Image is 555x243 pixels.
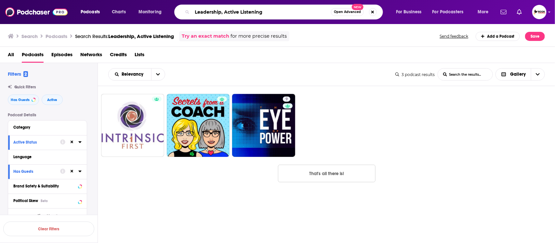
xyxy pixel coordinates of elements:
[46,33,67,39] h3: Podcasts
[76,7,108,17] button: open menu
[13,169,56,174] div: Has Guests
[428,7,473,17] button: open menu
[21,33,38,39] h3: Search
[23,71,28,77] span: 2
[37,214,55,217] span: Show More
[514,6,524,18] a: Show notifications dropdown
[13,198,38,203] span: Political Skew
[391,7,430,17] button: open menu
[109,72,151,77] button: open menu
[525,32,545,41] button: Save
[42,95,63,105] button: Active
[151,69,165,80] button: open menu
[51,49,73,63] a: Episodes
[192,7,331,17] input: Search podcasts, credits, & more...
[476,32,520,41] a: Add a Podcast
[331,8,364,16] button: Open AdvancedNew
[283,96,290,102] a: 9
[122,72,146,77] span: Relevancy
[13,197,82,205] button: Political SkewBeta
[13,125,77,130] div: Category
[112,7,126,17] span: Charts
[13,184,76,188] div: Brand Safety & Suitability
[80,49,102,63] a: Networks
[81,7,100,17] span: Podcasts
[278,165,376,182] button: Nothing here.
[11,98,30,102] span: Has Guests
[22,49,44,63] a: Podcasts
[13,123,82,131] button: Category
[108,7,130,17] a: Charts
[478,7,489,17] span: More
[473,7,497,17] button: open menu
[8,95,39,105] button: Has Guests
[231,32,287,40] span: for more precise results
[14,85,36,89] span: Quick Filters
[110,49,127,63] a: Credits
[180,5,389,19] div: Search podcasts, credits, & more...
[8,71,28,77] h2: Filters
[47,98,57,102] span: Active
[13,138,60,146] button: Active Status
[334,10,361,14] span: Open Advanced
[13,153,82,161] button: Language
[8,208,87,223] button: Show More
[532,5,547,19] span: Logged in as BookLaunchers
[532,5,547,19] button: Show profile menu
[8,49,14,63] a: All
[134,7,170,17] button: open menu
[108,68,165,81] h2: Choose List sort
[396,7,422,17] span: For Business
[139,7,162,17] span: Monitoring
[432,7,464,17] span: For Podcasters
[108,33,174,39] span: Leadership, Active Listening
[3,222,94,236] button: Clear Filters
[41,199,48,203] div: Beta
[438,33,470,39] button: Send feedback
[182,32,229,40] a: Try an exact match
[13,155,77,159] div: Language
[496,68,545,81] button: Choose View
[5,6,68,18] img: Podchaser - Follow, Share and Rate Podcasts
[13,167,60,175] button: Has Guests
[8,113,87,117] p: Podcast Details
[395,72,435,77] div: 3 podcast results
[510,72,526,77] span: Gallery
[352,4,363,10] span: New
[13,182,82,190] button: Brand Safety & Suitability
[75,33,174,39] div: Search Results:
[232,94,295,157] a: 9
[532,5,547,19] img: User Profile
[498,6,509,18] a: Show notifications dropdown
[75,33,174,39] a: Search Results:Leadership, Active Listening
[135,49,144,63] a: Lists
[13,140,56,145] div: Active Status
[285,96,288,103] span: 9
